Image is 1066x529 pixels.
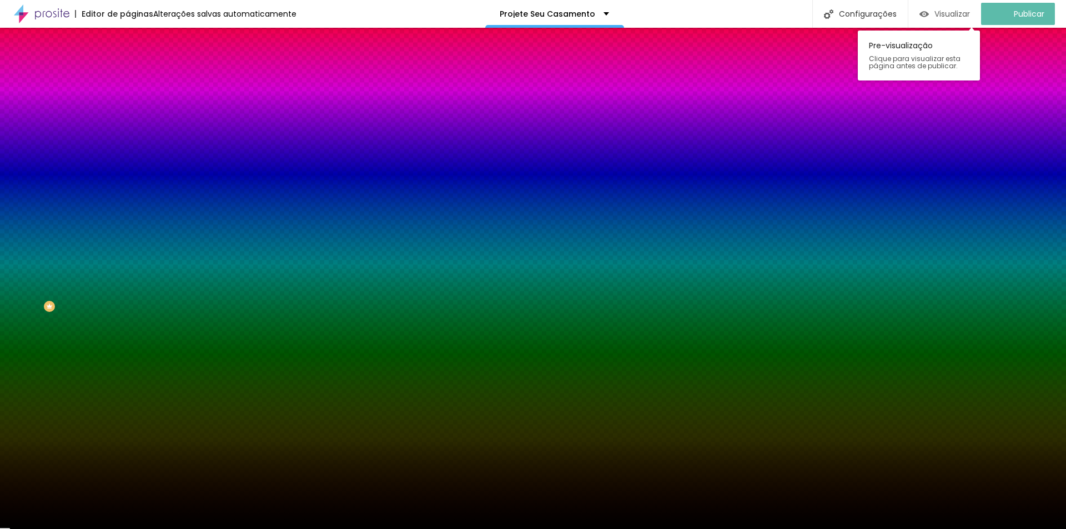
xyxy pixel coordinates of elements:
[824,9,833,19] img: Icone
[1014,9,1044,18] span: Publicar
[908,3,981,25] button: Visualizar
[858,31,980,80] div: Pre-visualização
[981,3,1055,25] button: Publicar
[75,10,153,18] div: Editor de páginas
[500,10,595,18] p: Projete Seu Casamento
[919,9,929,19] img: view-1.svg
[869,55,969,69] span: Clique para visualizar esta página antes de publicar.
[153,10,296,18] div: Alterações salvas automaticamente
[934,9,970,18] span: Visualizar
